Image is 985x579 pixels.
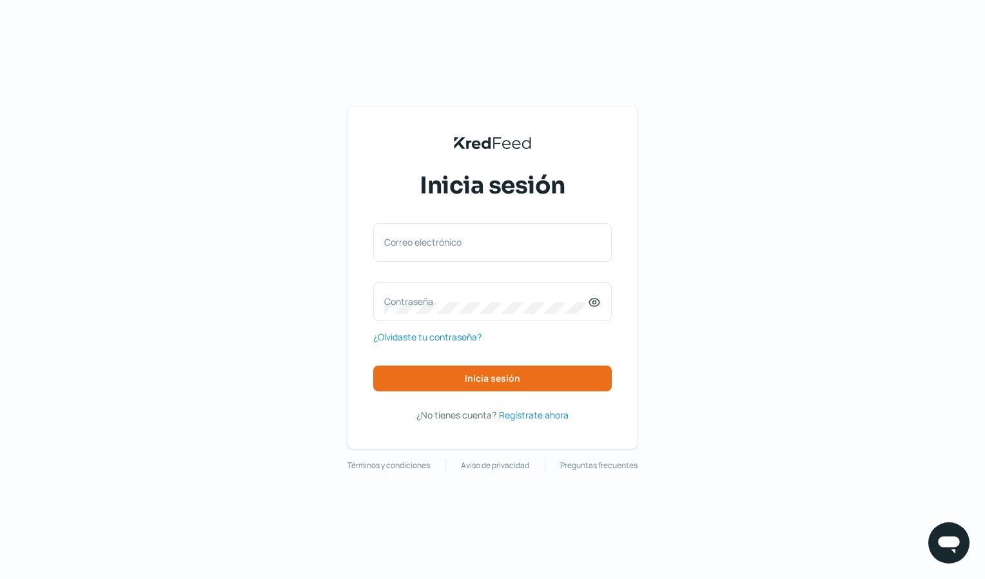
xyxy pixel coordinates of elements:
[384,236,588,248] label: Correo electrónico
[373,329,482,345] a: ¿Olvidaste tu contraseña?
[499,407,569,423] a: Regístrate ahora
[560,458,638,473] a: Preguntas frecuentes
[936,530,962,556] img: Icono de chat
[461,458,529,473] a: Aviso de privacidad
[420,170,565,202] span: Inicia sesión
[416,409,496,421] span: ¿No tienes cuenta?
[347,458,430,473] a: Términos y condiciones
[465,374,520,383] span: Inicia sesión
[384,295,588,308] label: Contraseña
[373,366,612,391] button: Inicia sesión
